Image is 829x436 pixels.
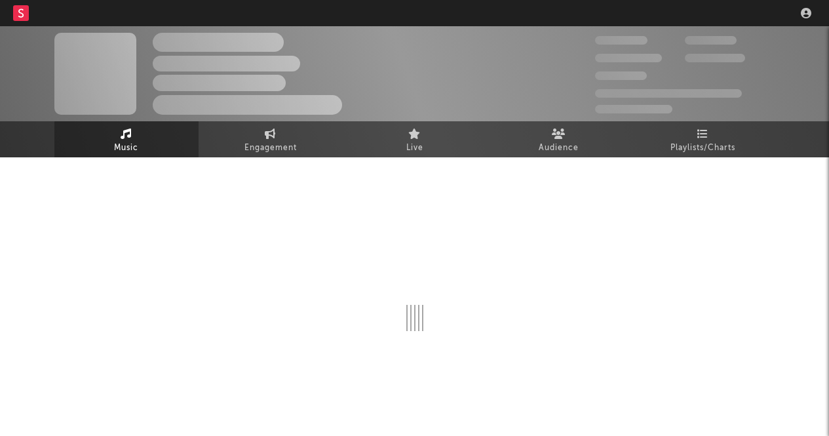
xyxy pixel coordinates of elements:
[595,71,647,80] span: 100,000
[595,89,742,98] span: 50,000,000 Monthly Listeners
[244,140,297,156] span: Engagement
[539,140,579,156] span: Audience
[406,140,423,156] span: Live
[685,36,737,45] span: 100,000
[595,54,662,62] span: 50,000,000
[114,140,138,156] span: Music
[670,140,735,156] span: Playlists/Charts
[487,121,631,157] a: Audience
[343,121,487,157] a: Live
[685,54,745,62] span: 1,000,000
[199,121,343,157] a: Engagement
[595,105,672,113] span: Jump Score: 85.0
[595,36,647,45] span: 300,000
[54,121,199,157] a: Music
[631,121,775,157] a: Playlists/Charts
